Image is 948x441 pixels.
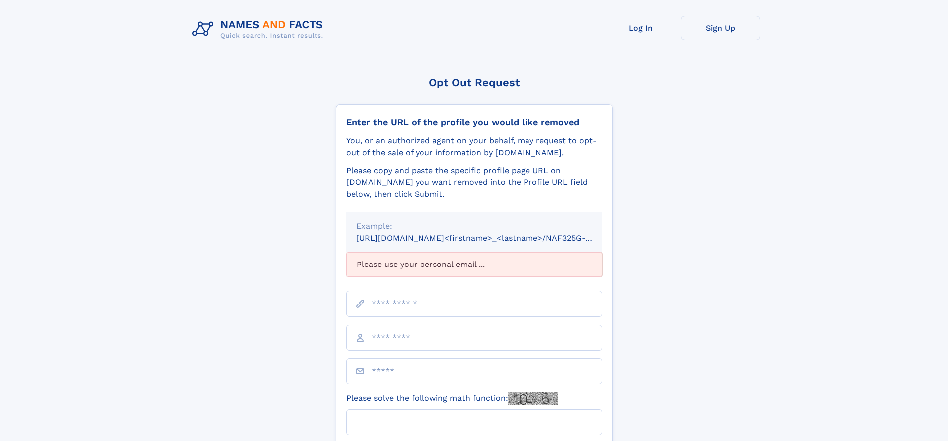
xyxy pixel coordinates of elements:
div: Enter the URL of the profile you would like removed [346,117,602,128]
a: Log In [601,16,681,40]
div: Example: [356,220,592,232]
div: Please use your personal email ... [346,252,602,277]
div: Opt Out Request [336,76,613,88]
div: You, or an authorized agent on your behalf, may request to opt-out of the sale of your informatio... [346,135,602,159]
div: Please copy and paste the specific profile page URL on [DOMAIN_NAME] you want removed into the Pr... [346,165,602,200]
small: [URL][DOMAIN_NAME]<firstname>_<lastname>/NAF325G-xxxxxxxx [356,233,621,243]
a: Sign Up [681,16,760,40]
img: Logo Names and Facts [188,16,331,43]
label: Please solve the following math function: [346,392,558,405]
